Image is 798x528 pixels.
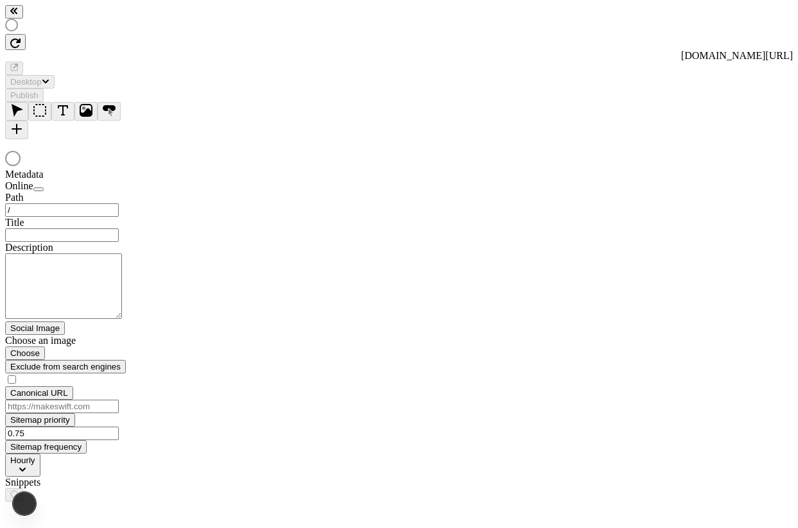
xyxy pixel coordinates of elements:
[5,75,55,89] button: Desktop
[5,335,159,346] div: Choose an image
[10,442,82,452] span: Sitemap frequency
[51,102,74,121] button: Text
[5,454,40,477] button: Hourly
[10,77,42,87] span: Desktop
[5,50,793,62] div: [URL][DOMAIN_NAME]
[5,346,45,360] button: Choose
[10,323,60,333] span: Social Image
[10,415,70,425] span: Sitemap priority
[10,456,35,465] span: Hourly
[5,217,24,228] span: Title
[5,89,44,102] button: Publish
[98,102,121,121] button: Button
[5,321,65,335] button: Social Image
[5,360,126,373] button: Exclude from search engines
[5,386,73,400] button: Canonical URL
[5,169,159,180] div: Metadata
[5,192,23,203] span: Path
[5,180,33,191] span: Online
[5,413,75,427] button: Sitemap priority
[28,102,51,121] button: Box
[5,400,119,413] input: https://makeswift.com
[10,362,121,371] span: Exclude from search engines
[10,348,40,358] span: Choose
[5,477,159,488] div: Snippets
[74,102,98,121] button: Image
[10,388,68,398] span: Canonical URL
[5,242,53,253] span: Description
[10,90,39,100] span: Publish
[5,440,87,454] button: Sitemap frequency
